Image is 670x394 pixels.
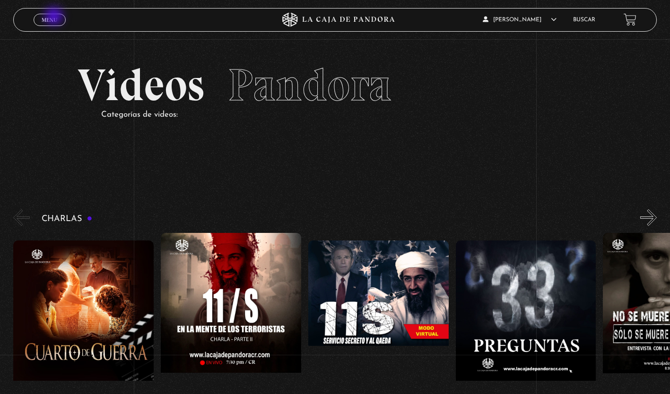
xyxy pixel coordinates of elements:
[42,214,92,223] h3: Charlas
[624,13,636,26] a: View your shopping cart
[101,108,592,122] p: Categorías de videos:
[13,209,30,226] button: Previous
[39,25,61,31] span: Cerrar
[573,17,595,23] a: Buscar
[78,63,592,108] h2: Videos
[228,58,392,112] span: Pandora
[483,17,557,23] span: [PERSON_NAME]
[42,17,57,23] span: Menu
[640,209,657,226] button: Next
